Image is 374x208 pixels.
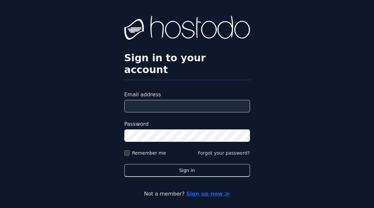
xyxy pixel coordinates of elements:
button: Sign in [124,164,250,177]
img: Hostodo [124,16,250,42]
label: Remember me [132,150,166,156]
button: Forgot your password? [198,150,250,156]
p: Not a member? [26,190,348,198]
a: Sign up now ≫ [186,191,230,197]
label: Email address [124,91,250,99]
label: Password [124,120,250,128]
h2: Sign in to your account [124,52,250,76]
